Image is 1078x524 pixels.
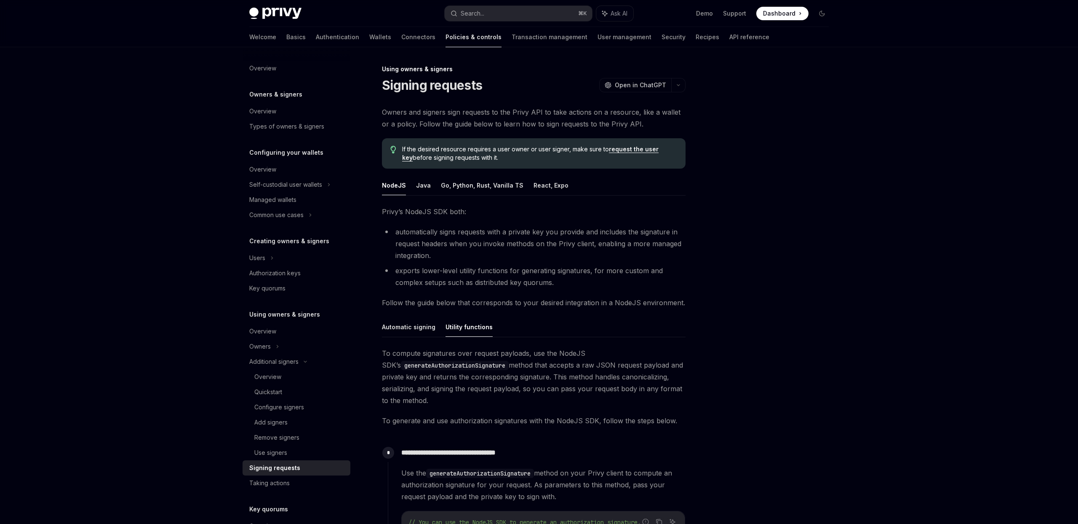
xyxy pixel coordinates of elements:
li: automatically signs requests with a private key you provide and includes the signature in request... [382,226,686,261]
a: Remove signers [243,430,350,445]
div: Self-custodial user wallets [249,180,322,190]
h5: Owners & signers [249,89,302,99]
a: Wallets [369,27,391,47]
a: Connectors [401,27,435,47]
button: Go, Python, Rust, Vanilla TS [441,175,523,195]
span: Privy’s NodeJS SDK both: [382,206,686,218]
button: Automatic signing [382,317,435,337]
button: Search...⌘K [445,6,592,21]
div: Types of owners & signers [249,121,324,132]
div: Additional signers [249,357,299,367]
div: Authorization keys [249,268,301,278]
h5: Key quorums [249,504,288,514]
h5: Creating owners & signers [249,236,329,246]
div: Overview [249,164,276,175]
span: Follow the guide below that corresponds to your desired integration in a NodeJS environment. [382,297,686,309]
div: Signing requests [249,463,300,473]
div: Overview [249,106,276,116]
div: Remove signers [254,433,299,443]
div: Key quorums [249,283,286,293]
div: Overview [249,63,276,73]
a: User management [598,27,651,47]
a: Overview [243,369,350,384]
code: generateAuthorizationSignature [401,361,509,370]
button: NodeJS [382,175,406,195]
a: Support [723,9,746,18]
div: Owners [249,341,271,352]
span: Open in ChatGPT [615,81,666,89]
span: To compute signatures over request payloads, use the NodeJS SDK’s method that accepts a raw JSON ... [382,347,686,406]
button: Open in ChatGPT [599,78,671,92]
a: Authorization keys [243,266,350,281]
div: Using owners & signers [382,65,686,73]
a: Add signers [243,415,350,430]
a: Security [662,27,686,47]
button: Toggle dark mode [815,7,829,20]
button: Java [416,175,431,195]
span: To generate and use authorization signatures with the NodeJS SDK, follow the steps below. [382,415,686,427]
a: Signing requests [243,460,350,476]
a: Demo [696,9,713,18]
div: Configure signers [254,402,304,412]
li: exports lower-level utility functions for generating signatures, for more custom and complex setu... [382,265,686,288]
span: Owners and signers sign requests to the Privy API to take actions on a resource, like a wallet or... [382,106,686,130]
span: Dashboard [763,9,795,18]
div: Add signers [254,417,288,427]
a: Overview [243,104,350,119]
a: Types of owners & signers [243,119,350,134]
div: Overview [249,326,276,336]
a: Managed wallets [243,192,350,207]
button: Utility functions [446,317,493,337]
a: Transaction management [512,27,587,47]
button: React, Expo [534,175,568,195]
a: Basics [286,27,306,47]
div: Common use cases [249,210,304,220]
a: Overview [243,61,350,76]
span: ⌘ K [578,10,587,17]
a: Taking actions [243,476,350,491]
code: generateAuthorizationSignature [426,469,534,478]
span: If the desired resource requires a user owner or user signer, make sure to before signing request... [402,145,677,162]
div: Search... [461,8,484,19]
a: API reference [729,27,769,47]
div: Overview [254,372,281,382]
a: Welcome [249,27,276,47]
a: Use signers [243,445,350,460]
a: Quickstart [243,384,350,400]
button: Ask AI [596,6,633,21]
div: Users [249,253,265,263]
a: Authentication [316,27,359,47]
a: Overview [243,324,350,339]
a: Key quorums [243,281,350,296]
a: Recipes [696,27,719,47]
svg: Tip [390,146,396,153]
span: Ask AI [611,9,627,18]
div: Taking actions [249,478,290,488]
div: Quickstart [254,387,282,397]
div: Managed wallets [249,195,296,205]
a: Dashboard [756,7,808,20]
h5: Using owners & signers [249,309,320,320]
a: Policies & controls [446,27,502,47]
img: dark logo [249,8,302,19]
div: Use signers [254,448,287,458]
span: Use the method on your Privy client to compute an authorization signature for your request. As pa... [401,467,685,503]
h5: Configuring your wallets [249,148,323,158]
h1: Signing requests [382,78,482,93]
a: Configure signers [243,400,350,415]
a: Overview [243,162,350,177]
